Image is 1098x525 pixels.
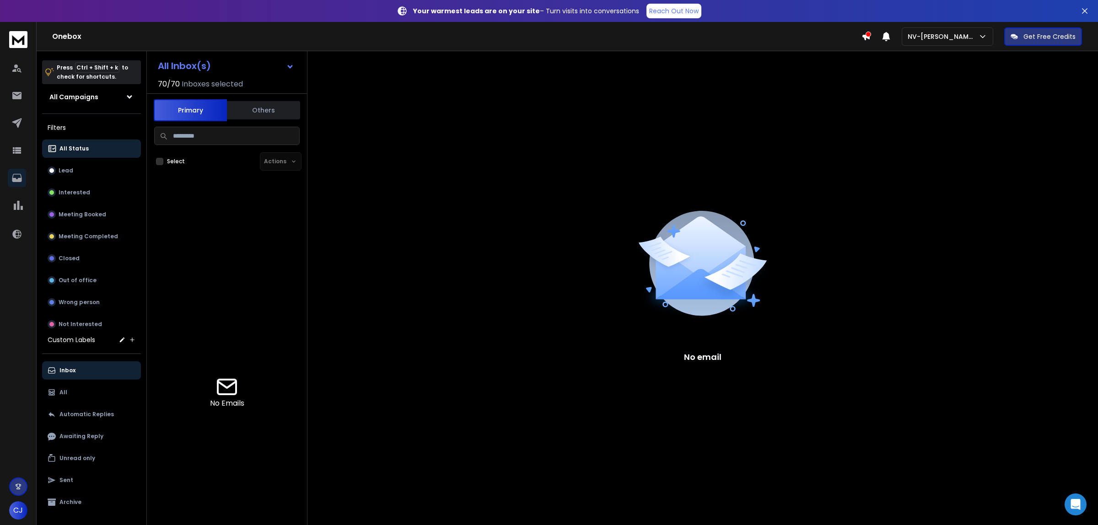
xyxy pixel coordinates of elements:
[49,92,98,102] h1: All Campaigns
[59,367,75,374] p: Inbox
[42,361,141,380] button: Inbox
[59,233,118,240] p: Meeting Completed
[42,471,141,489] button: Sent
[42,383,141,402] button: All
[75,62,119,73] span: Ctrl + Shift + k
[59,411,114,418] p: Automatic Replies
[59,433,103,440] p: Awaiting Reply
[42,205,141,224] button: Meeting Booked
[646,4,701,18] a: Reach Out Now
[42,271,141,289] button: Out of office
[413,6,540,16] strong: Your warmest leads are on your site
[59,255,80,262] p: Closed
[42,121,141,134] h3: Filters
[9,31,27,48] img: logo
[48,335,95,344] h3: Custom Labels
[649,6,699,16] p: Reach Out Now
[158,79,180,90] span: 70 / 70
[52,31,861,42] h1: Onebox
[59,145,89,152] p: All Status
[59,389,67,396] p: All
[182,79,243,90] h3: Inboxes selected
[9,501,27,520] button: CJ
[413,6,639,16] p: – Turn visits into conversations
[42,293,141,311] button: Wrong person
[59,211,106,218] p: Meeting Booked
[42,139,141,158] button: All Status
[154,99,227,121] button: Primary
[42,405,141,423] button: Automatic Replies
[42,227,141,246] button: Meeting Completed
[42,88,141,106] button: All Campaigns
[42,161,141,180] button: Lead
[42,249,141,268] button: Closed
[42,183,141,202] button: Interested
[59,167,73,174] p: Lead
[42,493,141,511] button: Archive
[158,61,211,70] h1: All Inbox(s)
[908,32,978,41] p: NV-[PERSON_NAME]
[151,57,301,75] button: All Inbox(s)
[59,477,73,484] p: Sent
[59,455,95,462] p: Unread only
[57,63,128,81] p: Press to check for shortcuts.
[227,100,300,120] button: Others
[59,189,90,196] p: Interested
[210,398,244,409] p: No Emails
[59,498,81,506] p: Archive
[1004,27,1082,46] button: Get Free Credits
[42,315,141,333] button: Not Interested
[167,158,185,165] label: Select
[684,351,721,364] p: No email
[42,427,141,445] button: Awaiting Reply
[59,321,102,328] p: Not Interested
[59,277,97,284] p: Out of office
[1065,493,1087,515] div: Open Intercom Messenger
[1023,32,1076,41] p: Get Free Credits
[59,299,100,306] p: Wrong person
[42,449,141,467] button: Unread only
